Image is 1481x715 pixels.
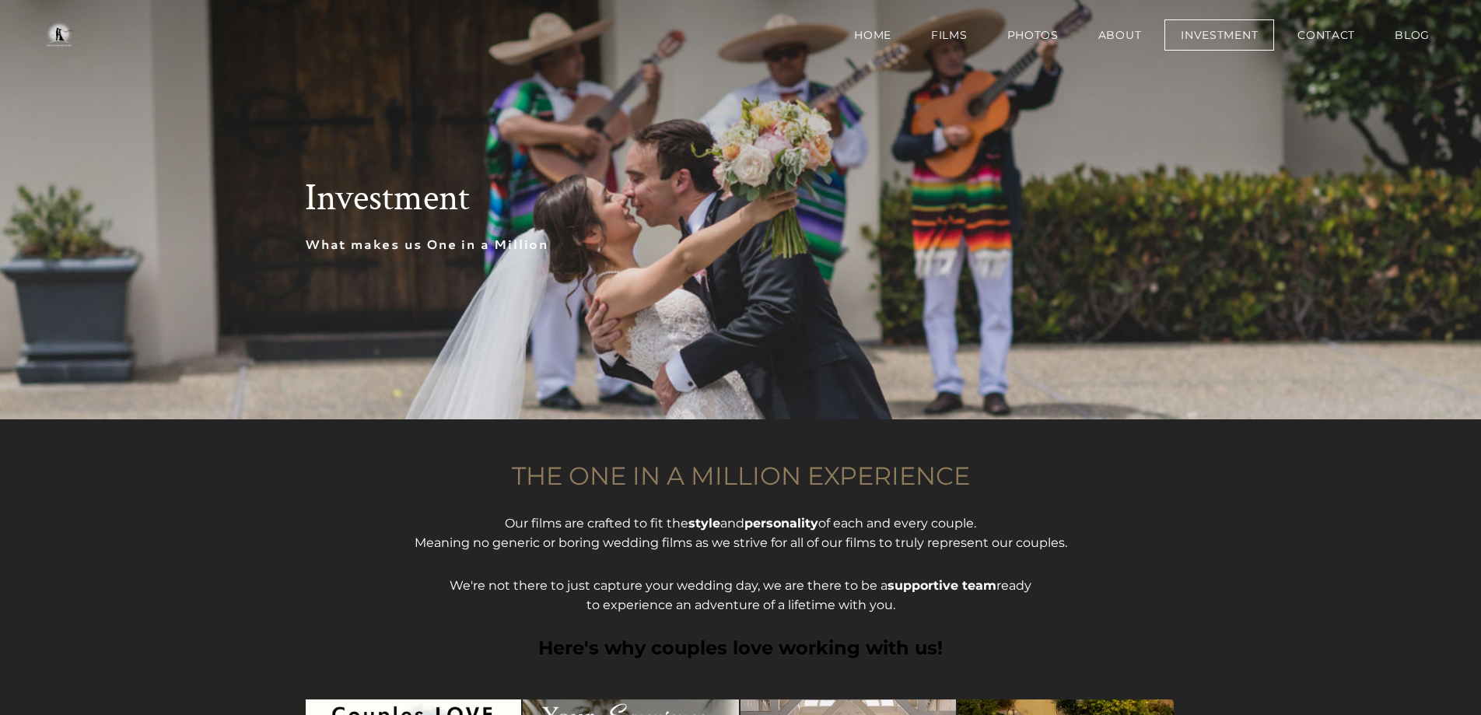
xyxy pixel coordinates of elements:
a: Home [838,19,908,51]
strong: style [688,516,720,531]
font: What makes us One in a Million [305,236,548,253]
a: Contact [1281,19,1371,51]
a: Photos [991,19,1075,51]
a: BLOG [1378,19,1446,51]
a: Investment [1164,19,1274,51]
a: Films [915,19,984,51]
strong: personality [744,516,818,531]
font: Investment [305,173,470,223]
strong: supportive team [888,578,996,593]
font: We're not there to just capture your wedding day, we are there to be a ready to experience an adv... [450,578,1031,612]
a: About [1082,19,1158,51]
font: THE ONE IN A MILLION EXPERIENCE [512,461,970,491]
font: Our films are crafted to fit the and of each and every couple. Meaning no generic or boring weddi... [415,516,1067,550]
img: One in a Million Films | Los Angeles Wedding Videographer [31,19,86,51]
font: Here's why couples love working with us! [538,636,943,659]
